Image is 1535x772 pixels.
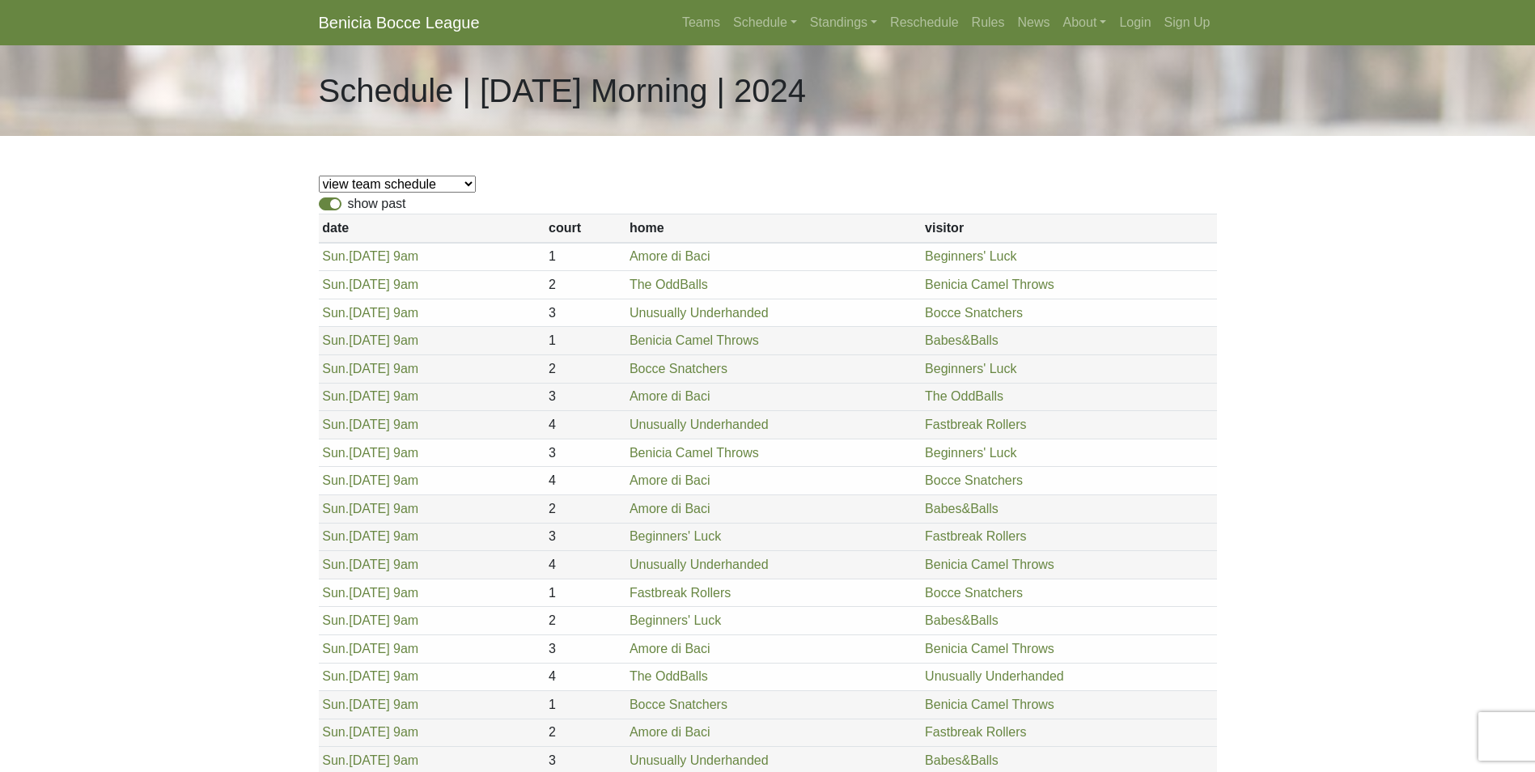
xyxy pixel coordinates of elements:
[322,613,349,627] span: Sun.
[630,249,710,263] a: Amore di Baci
[965,6,1011,39] a: Rules
[322,698,349,711] span: Sun.
[545,719,625,747] td: 2
[322,586,349,600] span: Sun.
[630,446,759,460] a: Benicia Camel Throws
[630,529,721,543] a: Beginners' Luck
[545,691,625,719] td: 1
[630,698,727,711] a: Bocce Snatchers
[322,446,418,460] a: Sun.[DATE] 9am
[630,418,769,431] a: Unusually Underhanded
[925,613,999,627] a: Babes&Balls
[925,642,1054,655] a: Benicia Camel Throws
[884,6,965,39] a: Reschedule
[804,6,884,39] a: Standings
[925,725,1026,739] a: Fastbreak Rollers
[322,529,349,543] span: Sun.
[925,529,1026,543] a: Fastbreak Rollers
[545,663,625,691] td: 4
[322,362,418,375] a: Sun.[DATE] 9am
[630,502,710,515] a: Amore di Baci
[630,473,710,487] a: Amore di Baci
[319,71,807,110] h1: Schedule | [DATE] Morning | 2024
[322,725,418,739] a: Sun.[DATE] 9am
[630,725,710,739] a: Amore di Baci
[322,558,349,571] span: Sun.
[630,306,769,320] a: Unusually Underhanded
[322,249,418,263] a: Sun.[DATE] 9am
[322,502,349,515] span: Sun.
[322,698,418,711] a: Sun.[DATE] 9am
[322,529,418,543] a: Sun.[DATE] 9am
[925,306,1023,320] a: Bocce Snatchers
[925,502,999,515] a: Babes&Balls
[925,278,1054,291] a: Benicia Camel Throws
[322,753,349,767] span: Sun.
[630,586,731,600] a: Fastbreak Rollers
[322,586,418,600] a: Sun.[DATE] 9am
[322,753,418,767] a: Sun.[DATE] 9am
[545,579,625,607] td: 1
[545,411,625,439] td: 4
[322,502,418,515] a: Sun.[DATE] 9am
[630,669,708,683] a: The OddBalls
[545,383,625,411] td: 3
[925,362,1016,375] a: Beginners' Luck
[630,278,708,291] a: The OddBalls
[322,446,349,460] span: Sun.
[322,278,349,291] span: Sun.
[322,306,418,320] a: Sun.[DATE] 9am
[925,333,999,347] a: Babes&Balls
[925,586,1023,600] a: Bocce Snatchers
[545,243,625,271] td: 1
[925,249,1016,263] a: Beginners' Luck
[630,613,721,627] a: Beginners' Luck
[630,362,727,375] a: Bocce Snatchers
[1158,6,1217,39] a: Sign Up
[545,467,625,495] td: 4
[322,333,349,347] span: Sun.
[322,333,418,347] a: Sun.[DATE] 9am
[727,6,804,39] a: Schedule
[545,214,625,243] th: court
[322,613,418,627] a: Sun.[DATE] 9am
[545,607,625,635] td: 2
[322,725,349,739] span: Sun.
[925,698,1054,711] a: Benicia Camel Throws
[322,473,418,487] a: Sun.[DATE] 9am
[319,214,545,243] th: date
[676,6,727,39] a: Teams
[322,306,349,320] span: Sun.
[630,753,769,767] a: Unusually Underhanded
[545,271,625,299] td: 2
[319,6,480,39] a: Benicia Bocce League
[322,642,418,655] a: Sun.[DATE] 9am
[1113,6,1157,39] a: Login
[322,669,349,683] span: Sun.
[545,439,625,467] td: 3
[322,473,349,487] span: Sun.
[322,418,418,431] a: Sun.[DATE] 9am
[322,669,418,683] a: Sun.[DATE] 9am
[545,634,625,663] td: 3
[545,327,625,355] td: 1
[348,194,406,214] label: show past
[921,214,1216,243] th: visitor
[630,642,710,655] a: Amore di Baci
[925,473,1023,487] a: Bocce Snatchers
[322,362,349,375] span: Sun.
[322,642,349,655] span: Sun.
[630,558,769,571] a: Unusually Underhanded
[322,389,418,403] a: Sun.[DATE] 9am
[545,494,625,523] td: 2
[925,389,1003,403] a: The OddBalls
[1057,6,1113,39] a: About
[630,333,759,347] a: Benicia Camel Throws
[625,214,921,243] th: home
[322,418,349,431] span: Sun.
[322,278,418,291] a: Sun.[DATE] 9am
[322,558,418,571] a: Sun.[DATE] 9am
[545,551,625,579] td: 4
[925,669,1064,683] a: Unusually Underhanded
[925,418,1026,431] a: Fastbreak Rollers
